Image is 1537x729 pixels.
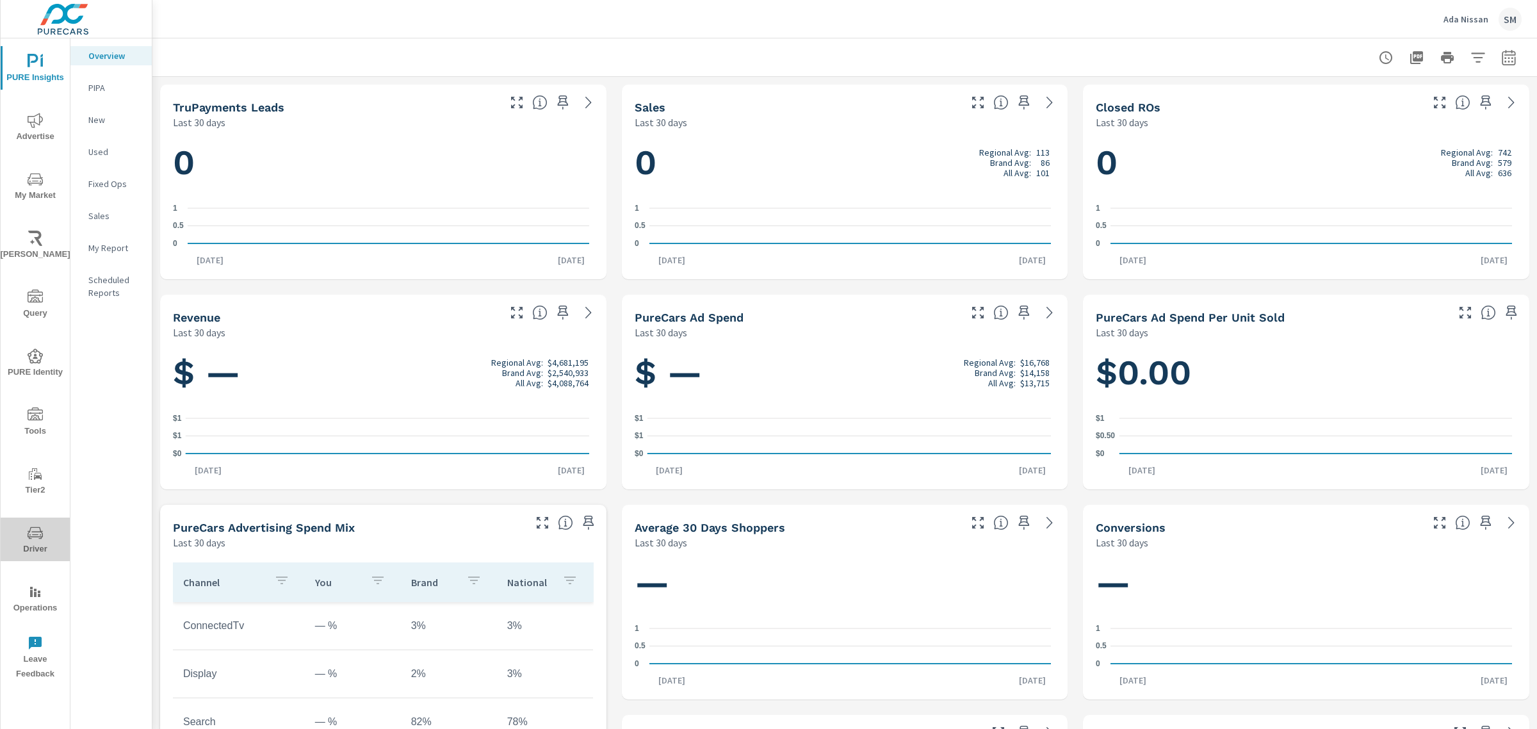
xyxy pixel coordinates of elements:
span: Save this to your personalized report [1014,512,1034,533]
p: New [88,113,142,126]
p: Brand Avg: [1452,158,1493,168]
p: Fixed Ops [88,177,142,190]
p: Regional Avg: [964,357,1016,368]
p: Regional Avg: [1441,147,1493,158]
div: SM [1499,8,1522,31]
a: See more details in report [578,92,599,113]
a: See more details in report [1501,92,1522,113]
a: See more details in report [1501,512,1522,533]
button: Print Report [1435,45,1460,70]
button: Make Fullscreen [968,92,988,113]
span: Save this to your personalized report [1014,92,1034,113]
button: Make Fullscreen [1429,512,1450,533]
text: 1 [173,204,177,213]
p: Brand Avg: [502,368,543,378]
text: 1 [1096,204,1100,213]
p: 636 [1498,168,1511,178]
h5: Revenue [173,311,220,324]
span: My Market [4,172,66,203]
td: 3% [497,610,593,642]
h5: Conversions [1096,521,1166,534]
p: 101 [1036,168,1050,178]
text: 0 [1096,239,1100,248]
button: Make Fullscreen [968,512,988,533]
div: Sales [70,206,152,225]
button: Apply Filters [1465,45,1491,70]
div: Used [70,142,152,161]
h1: 0 [635,141,1055,184]
p: Last 30 days [635,535,687,550]
p: Last 30 days [173,115,225,130]
button: Make Fullscreen [968,302,988,323]
span: Number of vehicles sold by the dealership over the selected date range. [Source: This data is sou... [993,95,1009,110]
h5: Sales [635,101,665,114]
span: Leave Feedback [4,635,66,682]
p: [DATE] [1119,464,1164,477]
td: ConnectedTv [173,610,305,642]
div: New [70,110,152,129]
p: Last 30 days [1096,325,1148,340]
div: PIPA [70,78,152,97]
text: 1 [635,204,639,213]
p: [DATE] [1010,674,1055,687]
h1: 0 [1096,141,1517,184]
p: Last 30 days [635,115,687,130]
p: [DATE] [1010,464,1055,477]
p: [DATE] [1010,254,1055,266]
span: Save this to your personalized report [1501,302,1522,323]
td: — % [305,658,401,690]
text: 0.5 [635,222,646,231]
span: Save this to your personalized report [578,512,599,533]
p: Scheduled Reports [88,274,142,299]
text: 1 [635,624,639,633]
h5: Closed ROs [1096,101,1160,114]
span: Save this to your personalized report [1476,92,1496,113]
div: nav menu [1,38,70,687]
span: Tier2 [4,466,66,498]
span: Save this to your personalized report [1476,512,1496,533]
p: Regional Avg: [979,147,1031,158]
h1: — [1096,561,1517,605]
p: Ada Nissan [1443,13,1488,25]
span: Total sales revenue over the selected date range. [Source: This data is sourced from the dealer’s... [532,305,548,320]
p: Last 30 days [1096,115,1148,130]
h5: PureCars Advertising Spend Mix [173,521,355,534]
p: 742 [1498,147,1511,158]
p: $4,088,764 [548,378,589,388]
p: [DATE] [1472,464,1517,477]
p: Sales [88,209,142,222]
button: "Export Report to PDF" [1404,45,1429,70]
div: Overview [70,46,152,65]
p: [DATE] [549,464,594,477]
p: All Avg: [516,378,543,388]
p: $13,715 [1020,378,1050,388]
button: Select Date Range [1496,45,1522,70]
div: My Report [70,238,152,258]
p: [DATE] [649,674,694,687]
text: $0 [1096,449,1105,458]
span: Number of Repair Orders Closed by the selected dealership group over the selected time range. [So... [1455,95,1470,110]
h1: — [635,561,1055,605]
span: The number of truPayments leads. [532,95,548,110]
p: Last 30 days [173,325,225,340]
p: Overview [88,49,142,62]
span: PURE Identity [4,348,66,380]
h1: $0.00 [1096,351,1517,395]
td: — % [305,610,401,642]
text: $1 [1096,414,1105,423]
p: [DATE] [1110,254,1155,266]
text: $1 [635,432,644,441]
h5: PureCars Ad Spend [635,311,744,324]
p: Last 30 days [173,535,225,550]
text: $0.50 [1096,432,1115,441]
button: Make Fullscreen [532,512,553,533]
text: $0 [635,449,644,458]
td: 3% [401,610,497,642]
p: [DATE] [647,464,692,477]
button: Make Fullscreen [1455,302,1476,323]
p: 86 [1041,158,1050,168]
text: 0.5 [173,222,184,231]
text: $1 [173,432,182,441]
p: Used [88,145,142,158]
button: Make Fullscreen [1429,92,1450,113]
